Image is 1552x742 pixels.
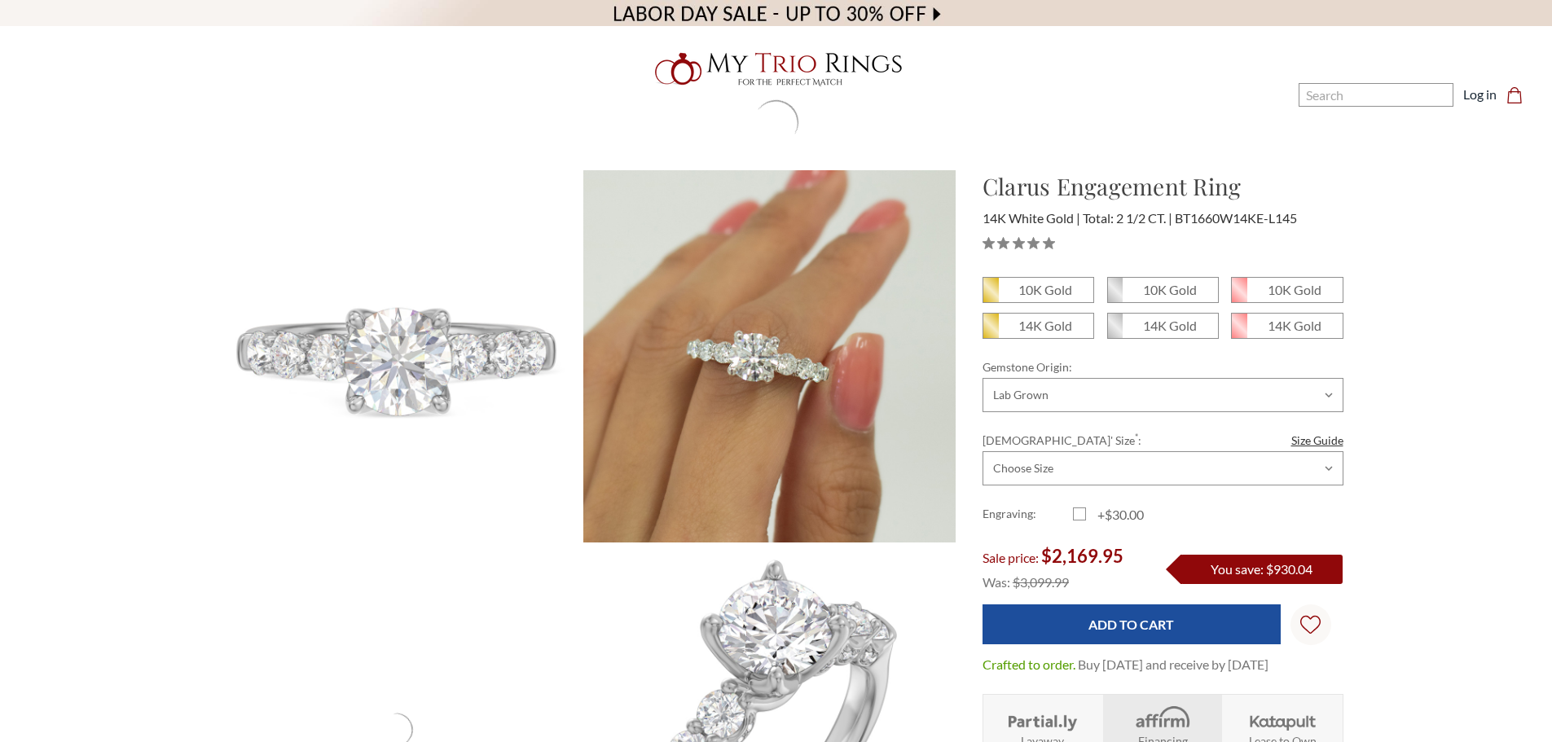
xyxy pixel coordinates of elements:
[983,550,1039,565] span: Sale price:
[1268,282,1321,297] em: 10K Gold
[1041,545,1123,567] span: $2,169.95
[1018,318,1072,333] em: 14K Gold
[1506,85,1532,104] a: Cart with 0 items
[1124,705,1200,732] img: Affirm
[1232,314,1342,338] span: 14K Rose Gold
[1506,87,1523,103] svg: cart.cart_preview
[983,314,1093,338] span: 14K Yellow Gold
[1299,83,1453,107] input: Search
[983,432,1343,449] label: [DEMOGRAPHIC_DATA]' Size :
[1018,282,1072,297] em: 10K Gold
[1300,564,1321,686] svg: Wish Lists
[1005,705,1080,732] img: Layaway
[983,655,1075,674] dt: Crafted to order.
[583,170,956,542] img: Photo of Clarus 2 1/2 ct tw. Lab Grown Round Solitaire Engagement Ring 14K White Gold [BT1660WE-L...
[1463,85,1497,104] a: Log in
[983,574,1010,590] span: Was:
[1143,318,1197,333] em: 14K Gold
[983,604,1281,644] input: Add to Cart
[450,43,1101,95] a: My Trio Rings
[1268,318,1321,333] em: 14K Gold
[983,358,1343,375] label: Gemstone Origin:
[983,505,1073,525] label: Engraving:
[1211,561,1312,577] span: You save: $930.04
[1108,278,1218,302] span: 10K White Gold
[1291,432,1343,449] a: Size Guide
[646,43,907,95] img: My Trio Rings
[1143,282,1197,297] em: 10K Gold
[983,169,1343,204] h1: Clarus Engagement Ring
[983,278,1093,302] span: 10K Yellow Gold
[1290,604,1331,645] a: Wish Lists
[1245,705,1321,732] img: Katapult
[210,170,583,542] img: Photo of Clarus 2 1/2 ct tw. Lab Grown Round Solitaire Engagement Ring 14K White Gold [BT1660WE-L...
[1108,314,1218,338] span: 14K White Gold
[1078,655,1268,674] dd: Buy [DATE] and receive by [DATE]
[1083,210,1172,226] span: Total: 2 1/2 CT.
[1073,505,1163,525] label: +$30.00
[1013,574,1069,590] span: $3,099.99
[983,210,1080,226] span: 14K White Gold
[1232,278,1342,302] span: 10K Rose Gold
[1175,210,1297,226] span: BT1660W14KE-L145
